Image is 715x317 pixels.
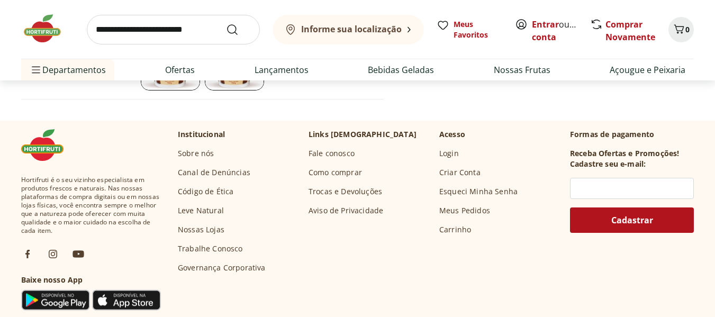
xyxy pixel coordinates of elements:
h3: Receba Ofertas e Promoções! [570,148,679,159]
input: search [87,15,260,44]
p: Acesso [439,129,465,140]
a: Criar Conta [439,167,481,178]
a: Comprar Novamente [605,19,655,43]
a: Ofertas [165,64,195,76]
a: Nossas Frutas [494,64,550,76]
a: Trocas e Devoluções [309,186,382,197]
h3: Baixe nosso App [21,275,161,285]
button: Carrinho [668,17,694,42]
img: Hortifruti [21,13,74,44]
img: Google Play Icon [21,289,90,311]
p: Links [DEMOGRAPHIC_DATA] [309,129,417,140]
span: 0 [685,24,690,34]
span: Meus Favoritos [454,19,502,40]
a: Carrinho [439,224,471,235]
p: Formas de pagamento [570,129,694,140]
span: ou [532,18,579,43]
a: Meus Favoritos [437,19,502,40]
img: ig [47,248,59,260]
button: Cadastrar [570,207,694,233]
button: Submit Search [226,23,251,36]
a: Criar conta [532,19,590,43]
a: Nossas Lojas [178,224,224,235]
img: App Store Icon [92,289,161,311]
span: Departamentos [30,57,106,83]
a: Bebidas Geladas [368,64,434,76]
a: Fale conosco [309,148,355,159]
p: Institucional [178,129,225,140]
button: Informe sua localização [273,15,424,44]
a: Açougue e Peixaria [610,64,685,76]
span: Hortifruti é o seu vizinho especialista em produtos frescos e naturais. Nas nossas plataformas de... [21,176,161,235]
span: Cadastrar [611,216,653,224]
a: Meus Pedidos [439,205,490,216]
img: ytb [72,248,85,260]
a: Login [439,148,459,159]
img: Hortifruti [21,129,74,161]
a: Esqueci Minha Senha [439,186,518,197]
button: Menu [30,57,42,83]
b: Informe sua localização [301,23,402,35]
a: Entrar [532,19,559,30]
img: fb [21,248,34,260]
a: Lançamentos [255,64,309,76]
a: Governança Corporativa [178,262,266,273]
a: Como comprar [309,167,362,178]
a: Leve Natural [178,205,224,216]
a: Canal de Denúncias [178,167,250,178]
a: Código de Ética [178,186,233,197]
a: Trabalhe Conosco [178,243,243,254]
a: Aviso de Privacidade [309,205,383,216]
h3: Cadastre seu e-mail: [570,159,646,169]
a: Sobre nós [178,148,214,159]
